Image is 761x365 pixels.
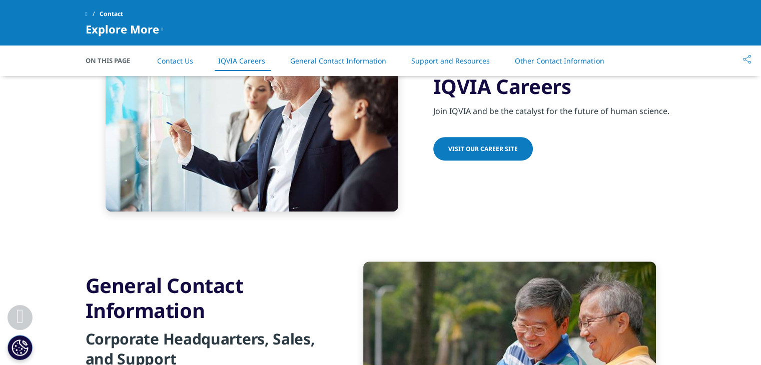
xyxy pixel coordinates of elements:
[433,99,676,117] div: Join IQVIA and be the catalyst for the future of human science.
[86,55,141,65] span: On This Page
[157,56,193,65] a: Contact Us
[433,137,533,160] a: Visit our Career Site
[515,56,604,65] a: Other Contact Information
[433,74,676,99] h3: IQVIA Careers
[86,23,159,35] span: Explore More
[218,56,265,65] a: IQVIA Careers
[86,273,328,323] h3: General Contact Information
[411,56,490,65] a: Support and Resources
[290,56,386,65] a: General Contact Information
[8,335,33,360] button: Cookies Settings
[448,144,518,153] span: Visit our Career Site
[106,24,398,211] img: brainstorm on glass window
[100,5,123,23] span: Contact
